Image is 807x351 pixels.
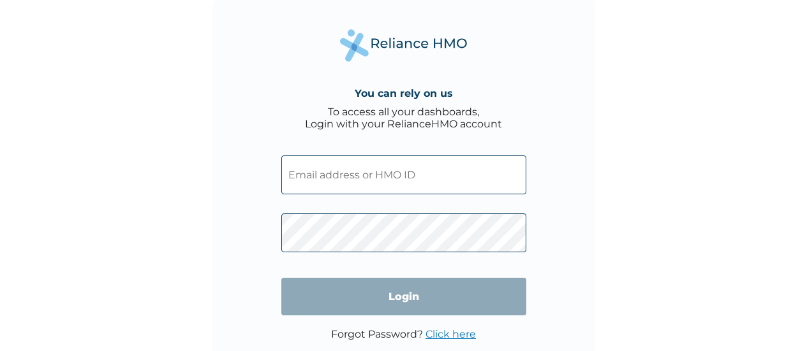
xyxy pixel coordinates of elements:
[305,106,502,130] div: To access all your dashboards, Login with your RelianceHMO account
[340,29,468,62] img: Reliance Health's Logo
[355,87,453,99] h4: You can rely on us
[426,328,476,340] a: Click here
[281,155,526,194] input: Email address or HMO ID
[331,328,476,340] p: Forgot Password?
[281,278,526,315] input: Login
